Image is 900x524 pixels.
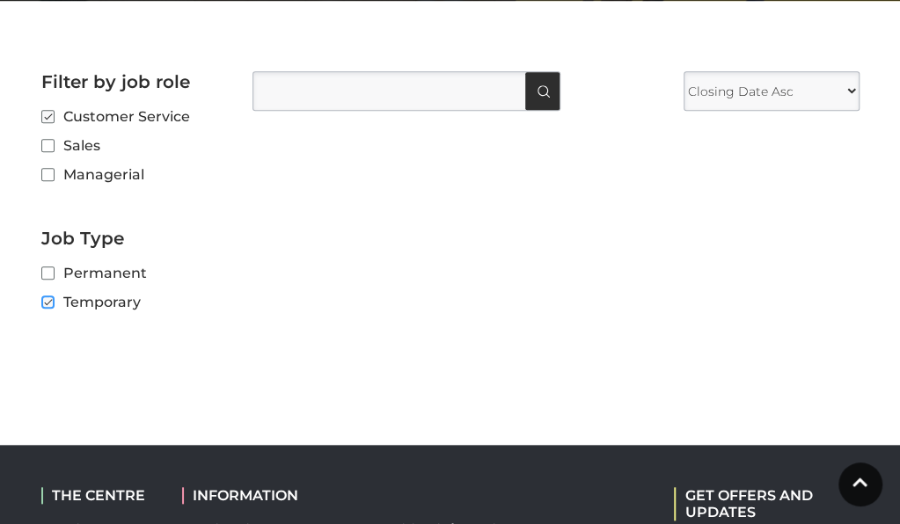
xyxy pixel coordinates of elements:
label: Customer Service [41,106,226,127]
label: Permanent [41,262,226,284]
h2: THE CENTRE [41,487,156,504]
label: Temporary [41,291,226,313]
label: Managerial [41,164,226,186]
label: Sales [41,135,226,156]
h2: Filter by job role [41,71,226,92]
h2: INFORMATION [182,487,367,504]
h2: Job Type [41,228,226,249]
h2: GET OFFERS AND UPDATES [674,487,859,520]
